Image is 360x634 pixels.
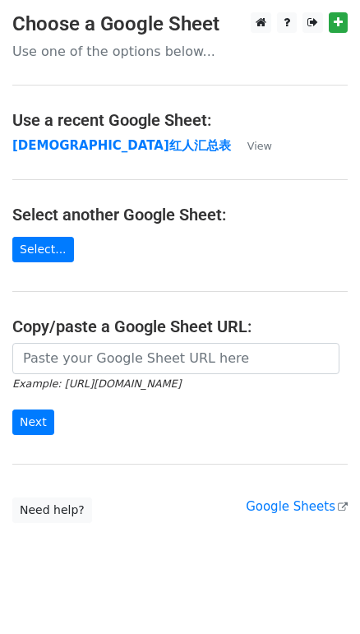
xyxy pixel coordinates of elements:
[12,237,74,262] a: Select...
[12,410,54,435] input: Next
[247,140,272,152] small: View
[231,138,272,153] a: View
[12,110,348,130] h4: Use a recent Google Sheet:
[12,377,181,390] small: Example: [URL][DOMAIN_NAME]
[12,43,348,60] p: Use one of the options below...
[12,205,348,224] h4: Select another Google Sheet:
[12,138,231,153] a: [DEMOGRAPHIC_DATA]红人汇总表
[12,317,348,336] h4: Copy/paste a Google Sheet URL:
[12,343,339,374] input: Paste your Google Sheet URL here
[12,497,92,523] a: Need help?
[246,499,348,514] a: Google Sheets
[12,12,348,36] h3: Choose a Google Sheet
